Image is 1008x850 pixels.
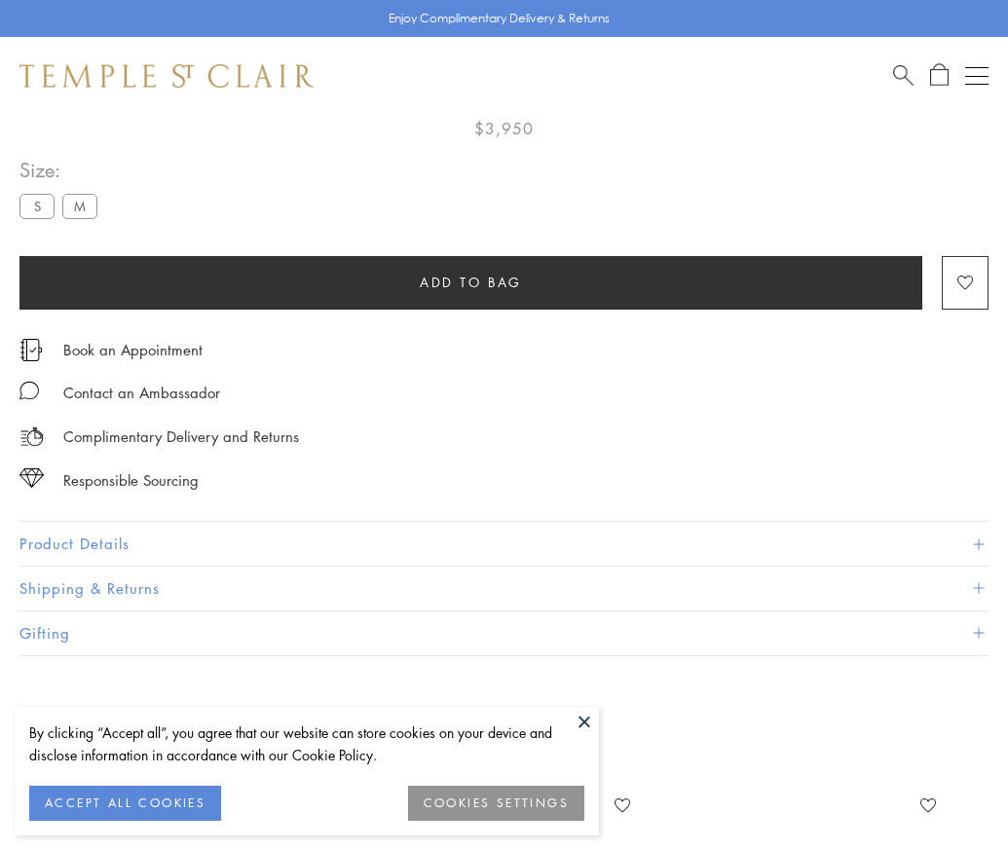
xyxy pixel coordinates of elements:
[474,116,534,141] span: $3,950
[19,154,105,186] span: Size:
[420,272,522,293] span: Add to bag
[19,567,989,610] button: Shipping & Returns
[19,425,44,449] img: icon_delivery.svg
[930,63,949,88] a: Open Shopping Bag
[19,381,39,400] img: MessageIcon-01_2.svg
[19,611,989,655] button: Gifting
[19,339,43,361] img: icon_appointment.svg
[63,468,199,493] div: Responsible Sourcing
[29,786,221,821] button: ACCEPT ALL COOKIES
[19,256,922,310] button: Add to bag
[893,63,914,88] a: Search
[63,339,203,360] a: Book an Appointment
[63,425,299,449] p: Complimentary Delivery and Returns
[389,9,610,28] p: Enjoy Complimentary Delivery & Returns
[62,194,97,218] label: M
[965,64,989,88] button: Open navigation
[408,786,584,821] button: COOKIES SETTINGS
[29,721,584,766] div: By clicking “Accept all”, you agree that our website can store cookies on your device and disclos...
[19,194,55,218] label: S
[63,381,220,405] div: Contact an Ambassador
[19,468,44,488] img: icon_sourcing.svg
[19,64,314,88] img: Temple St. Clair
[19,522,989,566] button: Product Details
